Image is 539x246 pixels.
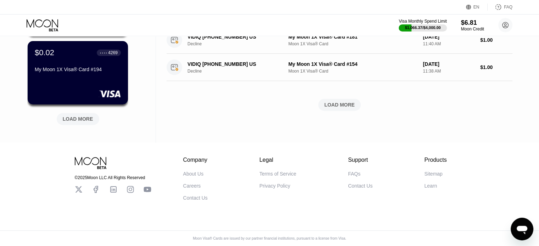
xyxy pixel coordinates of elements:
[424,183,437,189] div: Learn
[504,5,512,10] div: FAQ
[288,61,417,67] div: My Moon 1X Visa® Card #154
[167,54,512,81] div: VIDIQ [PHONE_NUMBER] USDeclineMy Moon 1X Visa® Card #154Moon 1X Visa® Card[DATE]11:38 AM$1.00
[466,4,488,11] div: EN
[348,183,372,189] div: Contact Us
[187,236,352,240] div: Moon Visa® Cards are issued by our partner financial institutions, pursuant to a license from Visa.
[288,69,417,74] div: Moon 1X Visa® Card
[187,69,292,74] div: Decline
[183,195,208,201] div: Contact Us
[63,116,93,122] div: LOAD MORE
[183,157,208,163] div: Company
[461,27,484,32] div: Moon Credit
[183,171,204,177] div: About Us
[399,19,447,32] div: Visa Monthly Spend Limit$1,066.37/$4,000.00
[480,37,512,43] div: $1.00
[399,19,447,24] div: Visa Monthly Spend Limit
[35,67,121,72] div: My Moon 1X Visa® Card #194
[259,157,296,163] div: Legal
[423,34,475,40] div: [DATE]
[167,99,512,111] div: LOAD MORE
[259,171,296,177] div: Terms of Service
[288,34,417,40] div: My Moon 1X Visa® Card #181
[100,52,107,54] div: ● ● ● ●
[348,157,372,163] div: Support
[473,5,479,10] div: EN
[187,61,285,67] div: VIDIQ [PHONE_NUMBER] US
[35,48,54,57] div: $0.02
[423,69,475,74] div: 11:38 AM
[259,183,290,189] div: Privacy Policy
[405,25,441,30] div: $1,066.37 / $4,000.00
[423,61,475,67] div: [DATE]
[75,175,151,180] div: © 2025 Moon LLC All Rights Reserved
[108,50,118,55] div: 4269
[424,171,442,177] div: Sitemap
[461,19,484,27] div: $6.81
[28,41,128,104] div: $0.02● ● ● ●4269My Moon 1X Visa® Card #194
[51,110,105,125] div: LOAD MORE
[183,183,201,189] div: Careers
[424,157,447,163] div: Products
[324,102,355,108] div: LOAD MORE
[187,41,292,46] div: Decline
[480,64,512,70] div: $1.00
[348,171,360,177] div: FAQs
[488,4,512,11] div: FAQ
[461,19,484,32] div: $6.81Moon Credit
[511,218,533,240] iframe: Button to launch messaging window, conversation in progress
[423,41,475,46] div: 11:40 AM
[187,34,285,40] div: VIDIQ [PHONE_NUMBER] US
[288,41,417,46] div: Moon 1X Visa® Card
[167,27,512,54] div: VIDIQ [PHONE_NUMBER] USDeclineMy Moon 1X Visa® Card #181Moon 1X Visa® Card[DATE]11:40 AM$1.00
